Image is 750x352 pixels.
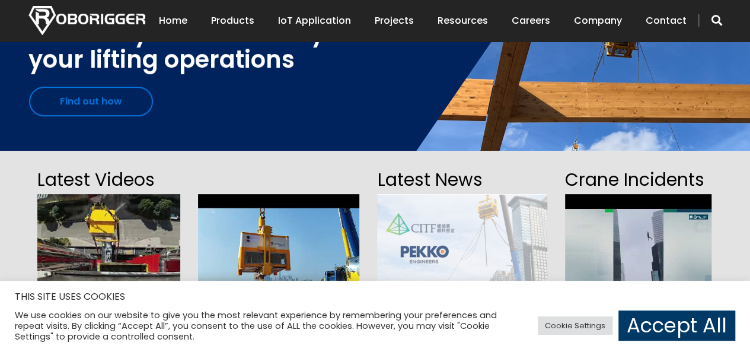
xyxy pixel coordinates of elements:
[15,289,735,305] h5: THIS SITE USES COOKIES
[565,194,711,313] img: hqdefault.jpg
[198,194,360,313] img: hqdefault.jpg
[574,2,622,39] a: Company
[512,2,550,39] a: Careers
[37,166,180,194] h2: Latest Videos
[15,310,519,342] div: We use cookies on our website to give you the most relevant experience by remembering your prefer...
[377,166,547,194] h2: Latest News
[29,87,153,116] a: Find out how
[211,2,254,39] a: Products
[159,2,187,39] a: Home
[646,2,687,39] a: Contact
[375,2,414,39] a: Projects
[618,310,735,341] a: Accept All
[28,6,145,35] img: Nortech
[538,316,612,335] a: Cookie Settings
[37,194,180,313] img: hqdefault.jpg
[565,166,711,194] h2: Crane Incidents
[278,2,351,39] a: IoT Application
[438,2,488,39] a: Resources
